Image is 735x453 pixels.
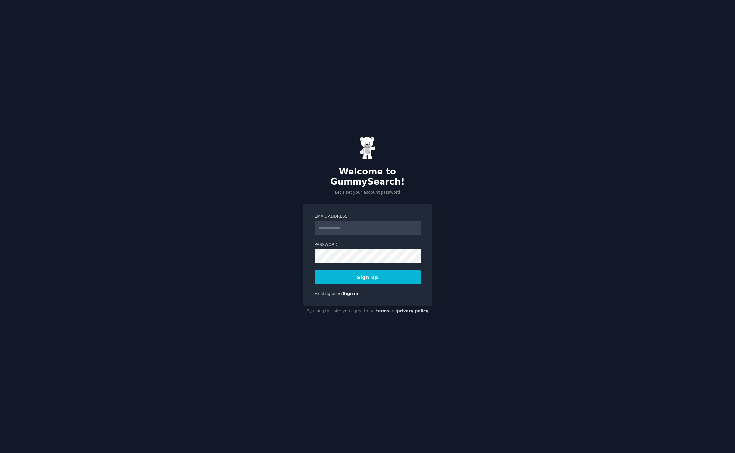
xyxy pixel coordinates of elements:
[315,270,421,284] button: Sign up
[397,309,429,313] a: privacy policy
[315,242,421,248] label: Password
[315,291,343,296] span: Existing user?
[315,214,421,220] label: Email Address
[343,291,358,296] a: Sign in
[303,306,432,317] div: By using this site you agree to our and
[303,190,432,196] p: Let's set your account password
[303,167,432,187] h2: Welcome to GummySearch!
[359,137,376,160] img: Gummy Bear
[376,309,389,313] a: terms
